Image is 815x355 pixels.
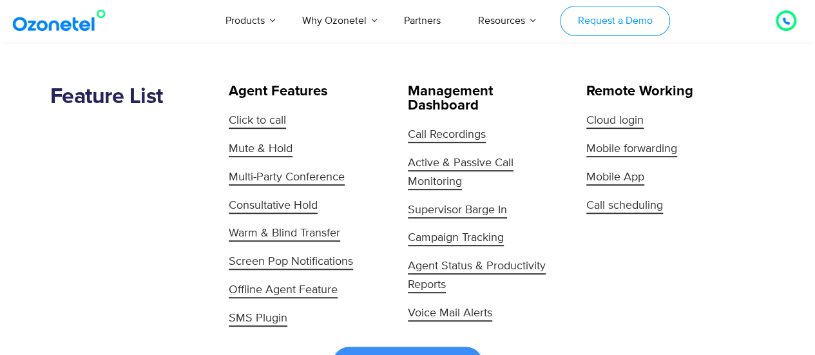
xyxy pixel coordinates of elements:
span: Voice Mail Alerts [408,306,492,321]
a: Click to call [229,111,385,130]
a: Request a Demo [560,6,670,36]
a: Offline Agent Feature [229,281,385,300]
a: Agent Status & Productivity Reports [408,257,564,294]
a: Screen Pop Notifications [229,253,385,271]
a: Mobile forwarding [586,140,743,158]
span: Offline Agent Feature [229,283,338,298]
span: Active & Passive Call Monitoring [408,156,513,190]
span: SMS Plugin [229,311,287,327]
a: Call Recordings [408,126,564,144]
span: Mobile forwarding [586,142,677,157]
span: Screen Pop Notifications [229,254,353,270]
span: Call scheduling [586,198,663,214]
a: SMS Plugin [229,309,385,328]
a: Supervisor Barge In [408,201,564,220]
h2: Feature List [50,84,229,110]
h5: Agent Features [229,84,385,99]
a: Mute & Hold [229,140,385,158]
span: Multi-Party Conference [229,170,345,186]
span: Supervisor Barge In [408,203,507,218]
h5: Remote Working [586,84,743,99]
span: Agent Status & Productivity Reports [408,259,546,293]
span: Campaign Tracking [408,231,504,246]
span: Consultative Hold [229,198,318,214]
a: Cloud login [586,111,743,130]
a: Consultative Hold [229,197,385,215]
span: Warm & Blind Transfer [229,226,340,242]
span: Click to call [229,113,286,129]
a: Warm & Blind Transfer [229,224,385,243]
a: Call scheduling [586,197,743,215]
span: Mobile App [586,170,644,186]
a: Multi-Party Conference [229,168,385,187]
a: Voice Mail Alerts [408,304,564,323]
a: Active & Passive Call Monitoring [408,154,564,191]
a: Mobile App [586,168,743,187]
span: Mute & Hold [229,142,292,157]
a: Campaign Tracking [408,229,564,247]
span: Call Recordings [408,128,486,143]
span: Cloud login [586,113,644,129]
h5: Management Dashboard [408,84,564,113]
